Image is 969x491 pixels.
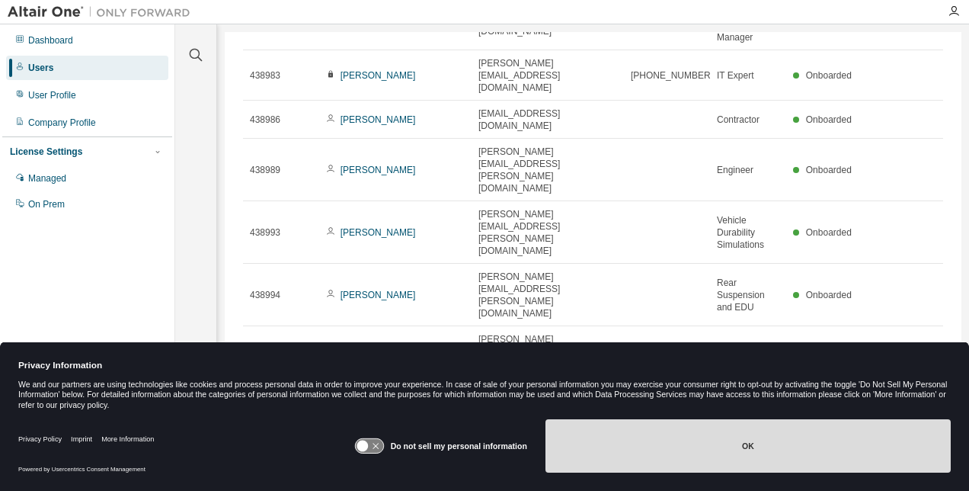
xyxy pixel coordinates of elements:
div: On Prem [28,198,65,210]
span: [EMAIL_ADDRESS][DOMAIN_NAME] [478,108,617,132]
a: [PERSON_NAME] [341,114,416,125]
a: [PERSON_NAME] [341,165,416,175]
div: License Settings [10,146,82,158]
a: [PERSON_NAME] [341,227,416,238]
span: Vehicle Durability Simulations [717,214,779,251]
div: Company Profile [28,117,96,129]
span: [PERSON_NAME][EMAIL_ADDRESS][PERSON_NAME][DOMAIN_NAME] [478,333,617,382]
span: [PERSON_NAME][EMAIL_ADDRESS][DOMAIN_NAME] [478,57,617,94]
span: Rear Suspension and EDU [717,277,779,313]
a: [PERSON_NAME] [341,290,416,300]
span: Onboarded [806,227,852,238]
span: 438993 [250,226,280,239]
span: [PERSON_NAME][EMAIL_ADDRESS][PERSON_NAME][DOMAIN_NAME] [478,208,617,257]
div: Dashboard [28,34,73,47]
span: Onboarded [806,114,852,125]
div: User Profile [28,89,76,101]
span: [PERSON_NAME][EMAIL_ADDRESS][PERSON_NAME][DOMAIN_NAME] [478,146,617,194]
span: 438986 [250,114,280,126]
span: Engineer [717,164,753,176]
span: [PERSON_NAME][EMAIL_ADDRESS][PERSON_NAME][DOMAIN_NAME] [478,271,617,319]
span: Onboarded [806,290,852,300]
span: 438983 [250,69,280,82]
span: 438989 [250,164,280,176]
span: Onboarded [806,165,852,175]
a: [PERSON_NAME] [341,70,416,81]
img: Altair One [8,5,198,20]
span: [PHONE_NUMBER] [631,69,713,82]
div: Users [28,62,53,74]
span: Contractor [717,114,760,126]
span: Onboarded [806,70,852,81]
div: Managed [28,172,66,185]
span: 438994 [250,289,280,301]
span: IT Expert [717,69,753,82]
